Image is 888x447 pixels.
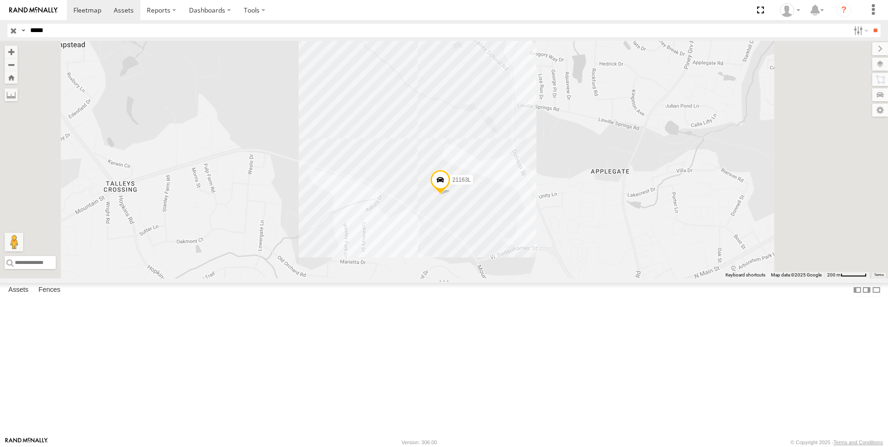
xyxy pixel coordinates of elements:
div: Version: 306.00 [402,440,437,445]
a: Terms and Conditions [834,440,883,445]
a: Terms (opens in new tab) [874,273,884,277]
button: Drag Pegman onto the map to open Street View [5,233,23,251]
label: Hide Summary Table [872,283,881,296]
a: Visit our Website [5,438,48,447]
button: Zoom in [5,46,18,58]
span: 200 m [827,272,841,277]
span: Map data ©2025 Google [771,272,822,277]
button: Zoom out [5,58,18,71]
button: Map Scale: 200 m per 52 pixels [824,272,869,278]
label: Fences [34,283,65,296]
label: Map Settings [872,104,888,117]
label: Assets [4,283,33,296]
button: Zoom Home [5,71,18,84]
div: © Copyright 2025 - [790,440,883,445]
label: Search Filter Options [850,24,870,37]
button: Keyboard shortcuts [725,272,765,278]
div: Kevin McGiveron [777,3,803,17]
img: rand-logo.svg [9,7,58,13]
i: ? [836,3,851,18]
label: Search Query [20,24,27,37]
label: Dock Summary Table to the Left [853,283,862,296]
label: Measure [5,88,18,101]
span: 21163L [452,176,471,183]
label: Dock Summary Table to the Right [862,283,871,296]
